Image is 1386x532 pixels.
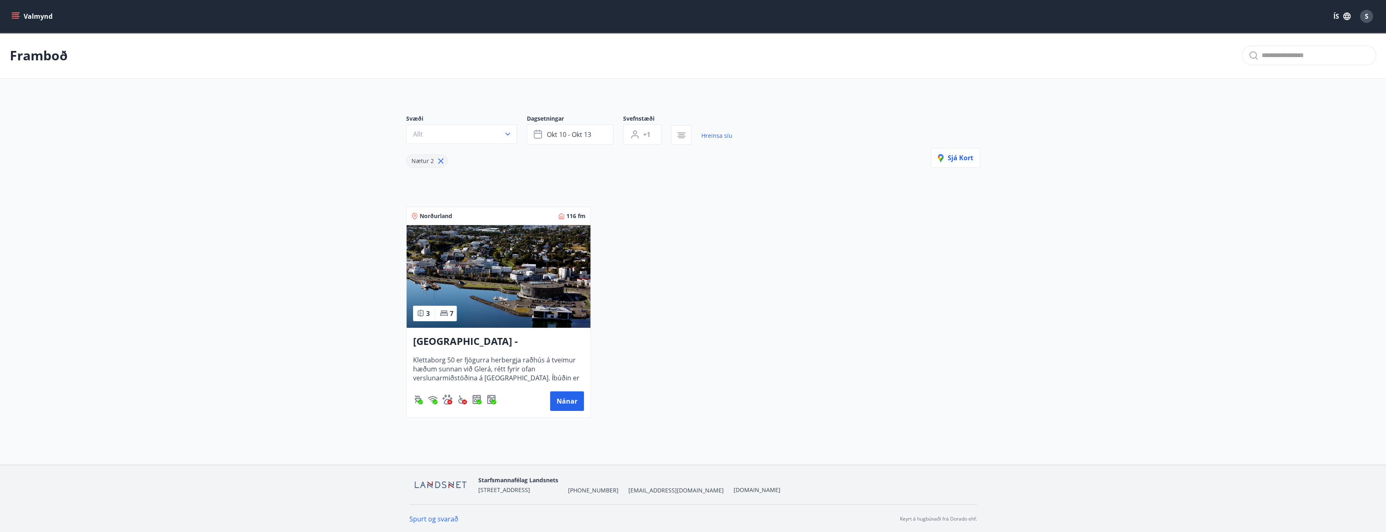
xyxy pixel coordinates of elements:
[486,395,496,404] img: Dl16BY4EX9PAW649lg1C3oBuIaAsR6QVDQBO2cTm.svg
[406,124,517,144] button: Allt
[450,309,453,318] span: 7
[413,355,584,382] span: Klettaborg 50 er fjögurra herbergja raðhús á tveimur hæðum sunnan við Glerá, rétt fyrir ofan vers...
[1357,7,1376,26] button: S
[623,115,671,124] span: Svefnstæði
[472,395,482,404] img: 7hj2GulIrg6h11dFIpsIzg8Ak2vZaScVwTihwv8g.svg
[566,212,586,220] span: 116 fm
[938,153,973,162] span: Sjá kort
[734,486,780,494] a: [DOMAIN_NAME]
[406,115,527,124] span: Svæði
[411,157,434,165] span: Nætur 2
[900,515,977,523] p: Keyrt á hugbúnaði frá Dorado ehf.
[1365,12,1368,21] span: S
[643,130,650,139] span: +1
[568,486,619,494] span: [PHONE_NUMBER]
[442,395,452,404] div: Gæludýr
[527,124,613,145] button: okt 10 - okt 13
[623,124,661,145] button: +1
[420,212,452,220] span: Norðurland
[10,9,56,24] button: menu
[547,130,591,139] span: okt 10 - okt 13
[628,486,724,494] span: [EMAIL_ADDRESS][DOMAIN_NAME]
[413,334,584,349] h3: [GEOGRAPHIC_DATA] - [GEOGRAPHIC_DATA] 50
[409,514,458,523] a: Spurt og svarað
[457,395,467,404] img: 8IYIKVZQyRlUC6HQIIUSdjpPGRncJsz2RzLgWvp4.svg
[10,46,68,64] p: Framboð
[486,395,496,404] div: Þvottavél
[407,225,590,328] img: Paella dish
[413,395,423,404] div: Gasgrill
[527,115,623,124] span: Dagsetningar
[1329,9,1355,24] button: ÍS
[457,395,467,404] div: Aðgengi fyrir hjólastól
[413,395,423,404] img: ZXjrS3QKesehq6nQAPjaRuRTI364z8ohTALB4wBr.svg
[701,127,732,145] a: Hreinsa síu
[413,130,423,139] span: Allt
[931,148,980,168] button: Sjá kort
[406,155,448,168] div: Nætur 2
[428,395,438,404] img: HJRyFFsYp6qjeUYhR4dAD8CaCEsnIFYZ05miwXoh.svg
[478,486,530,494] span: [STREET_ADDRESS]
[472,395,482,404] div: Uppþvottavél
[428,395,438,404] div: Þráðlaust net
[550,391,584,411] button: Nánar
[478,476,558,484] span: Starfsmannafélag Landsnets
[442,395,452,404] img: pxcaIm5dSOV3FS4whs1soiYWTwFQvksT25a9J10C.svg
[409,476,472,494] img: F8tEiQha8Un3Ar3CAbbmu1gOVkZAt1bcWyF3CjFc.png
[426,309,430,318] span: 3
